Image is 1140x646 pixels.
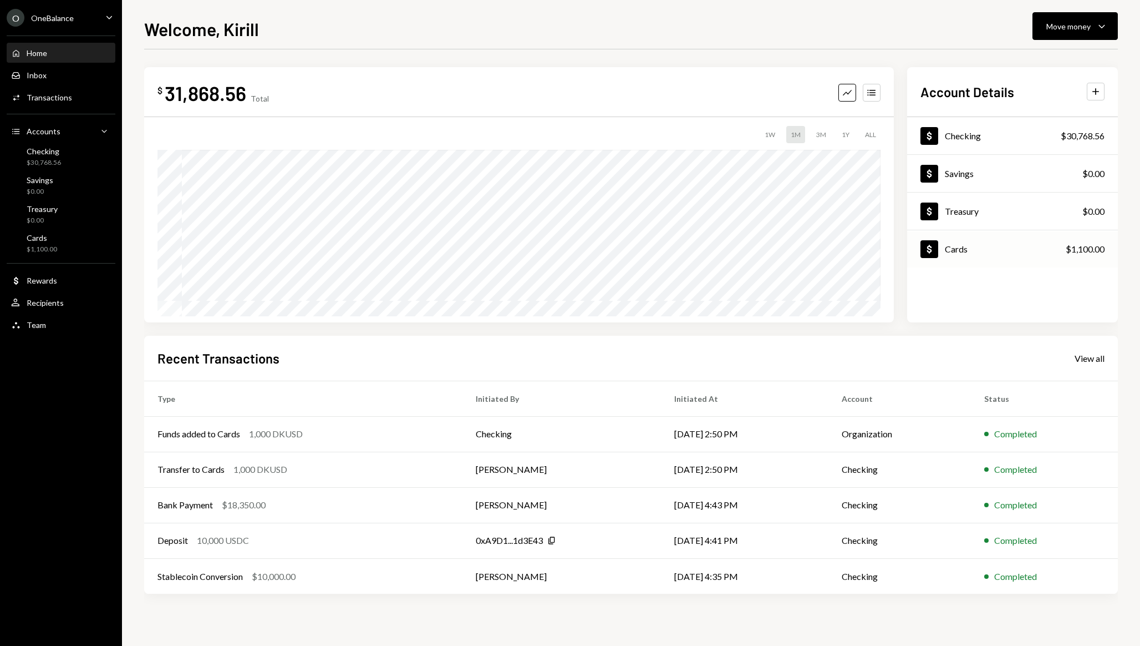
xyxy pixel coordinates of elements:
[7,201,115,228] a: Treasury$0.00
[27,320,46,330] div: Team
[27,48,47,58] div: Home
[828,523,971,558] td: Checking
[920,83,1014,101] h2: Account Details
[1032,12,1118,40] button: Move money
[197,534,249,547] div: 10,000 USDC
[27,93,72,102] div: Transactions
[31,13,74,23] div: OneBalance
[462,452,660,487] td: [PERSON_NAME]
[994,570,1037,583] div: Completed
[837,126,854,143] div: 1Y
[27,147,61,156] div: Checking
[994,463,1037,476] div: Completed
[945,130,981,141] div: Checking
[1066,243,1105,256] div: $1,100.00
[1061,129,1105,143] div: $30,768.56
[971,381,1118,416] th: Status
[157,498,213,512] div: Bank Payment
[7,172,115,199] a: Savings$0.00
[7,65,115,85] a: Inbox
[661,381,828,416] th: Initiated At
[760,126,780,143] div: 1W
[861,126,881,143] div: ALL
[157,85,162,96] div: $
[462,558,660,594] td: [PERSON_NAME]
[786,126,805,143] div: 1M
[157,427,240,441] div: Funds added to Cards
[27,233,57,243] div: Cards
[462,381,660,416] th: Initiated By
[7,9,24,27] div: O
[828,416,971,452] td: Organization
[233,463,287,476] div: 1,000 DKUSD
[27,298,64,307] div: Recipients
[27,175,53,185] div: Savings
[907,155,1118,192] a: Savings$0.00
[252,570,296,583] div: $10,000.00
[828,452,971,487] td: Checking
[828,558,971,594] td: Checking
[1075,353,1105,364] div: View all
[222,498,266,512] div: $18,350.00
[7,87,115,107] a: Transactions
[27,158,61,168] div: $30,768.56
[907,230,1118,268] a: Cards$1,100.00
[462,487,660,523] td: [PERSON_NAME]
[661,452,828,487] td: [DATE] 2:50 PM
[7,121,115,141] a: Accounts
[476,534,543,547] div: 0xA9D1...1d3E43
[661,558,828,594] td: [DATE] 4:35 PM
[828,381,971,416] th: Account
[27,187,53,196] div: $0.00
[7,230,115,256] a: Cards$1,100.00
[7,43,115,63] a: Home
[249,427,303,441] div: 1,000 DKUSD
[945,168,974,179] div: Savings
[661,487,828,523] td: [DATE] 4:43 PM
[661,416,828,452] td: [DATE] 2:50 PM
[907,117,1118,154] a: Checking$30,768.56
[251,94,269,103] div: Total
[661,523,828,558] td: [DATE] 4:41 PM
[157,570,243,583] div: Stablecoin Conversion
[27,127,60,136] div: Accounts
[7,315,115,335] a: Team
[945,244,968,254] div: Cards
[994,498,1037,512] div: Completed
[157,534,188,547] div: Deposit
[7,292,115,312] a: Recipients
[945,206,979,216] div: Treasury
[27,70,47,80] div: Inbox
[1046,21,1091,32] div: Move money
[157,349,279,367] h2: Recent Transactions
[144,18,259,40] h1: Welcome, Kirill
[1082,167,1105,180] div: $0.00
[907,193,1118,230] a: Treasury$0.00
[7,270,115,290] a: Rewards
[7,143,115,170] a: Checking$30,768.56
[27,245,57,254] div: $1,100.00
[27,276,57,285] div: Rewards
[828,487,971,523] td: Checking
[1075,352,1105,364] a: View all
[27,216,58,225] div: $0.00
[994,534,1037,547] div: Completed
[812,126,831,143] div: 3M
[27,204,58,214] div: Treasury
[462,416,660,452] td: Checking
[994,427,1037,441] div: Completed
[165,80,246,105] div: 31,868.56
[157,463,225,476] div: Transfer to Cards
[1082,205,1105,218] div: $0.00
[144,381,462,416] th: Type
